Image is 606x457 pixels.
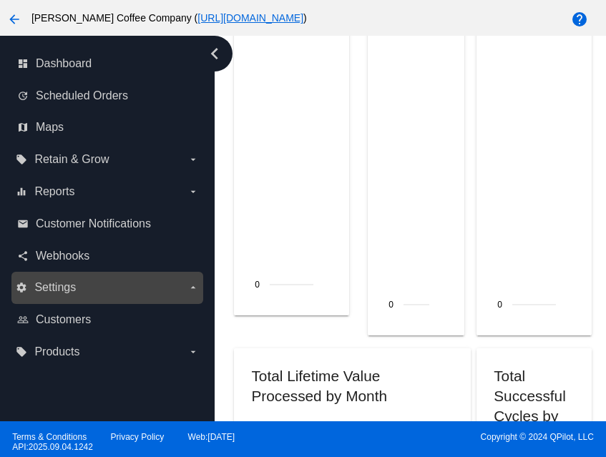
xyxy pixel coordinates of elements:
span: Settings [34,281,76,294]
span: Webhooks [36,250,89,262]
h2: Total Lifetime Value Processed by Month [251,368,387,404]
span: Customer Notifications [36,217,151,230]
span: [PERSON_NAME] Coffee Company ( ) [31,12,307,24]
i: settings [16,282,27,293]
span: Products [34,345,79,358]
a: dashboard Dashboard [17,52,199,75]
i: chevron_left [203,42,226,65]
i: arrow_drop_down [187,346,199,358]
i: update [17,90,29,102]
a: Web:[DATE] API:2025.09.04.1242 [12,432,235,452]
mat-icon: help [571,11,588,28]
i: arrow_drop_down [187,186,199,197]
i: equalizer [16,186,27,197]
text: 0 [255,280,260,290]
span: Retain & Grow [34,153,109,166]
span: Scheduled Orders [36,89,128,102]
a: Privacy Policy [111,432,165,442]
i: arrow_drop_down [187,282,199,293]
a: [URL][DOMAIN_NAME] [197,12,303,24]
span: Customers [36,313,91,326]
i: local_offer [16,346,27,358]
a: map Maps [17,116,199,139]
i: people_outline [17,314,29,325]
text: 0 [388,300,394,310]
text: 0 [497,300,502,310]
mat-icon: arrow_back [6,11,23,28]
span: Maps [36,121,64,134]
i: local_offer [16,154,27,165]
i: email [17,218,29,230]
span: Reports [34,185,74,198]
a: share Webhooks [17,245,199,267]
a: people_outline Customers [17,308,199,331]
i: map [17,122,29,133]
h2: Total Successful Cycles by Month [494,368,566,444]
i: arrow_drop_down [187,154,199,165]
i: share [17,250,29,262]
a: email Customer Notifications [17,212,199,235]
a: update Scheduled Orders [17,84,199,107]
span: Copyright © 2024 QPilot, LLC [316,432,594,442]
a: Terms & Conditions [12,432,87,442]
i: dashboard [17,58,29,69]
span: Dashboard [36,57,92,70]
